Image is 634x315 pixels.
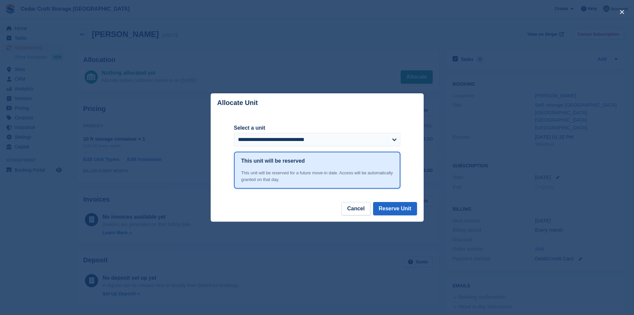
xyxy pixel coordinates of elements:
[373,202,417,215] button: Reserve Unit
[341,202,370,215] button: Cancel
[241,170,393,183] div: This unit will be reserved for a future move-in date. Access will be automatically granted on tha...
[234,124,400,132] label: Select a unit
[617,7,627,17] button: close
[217,99,258,107] p: Allocate Unit
[241,157,305,165] h1: This unit will be reserved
